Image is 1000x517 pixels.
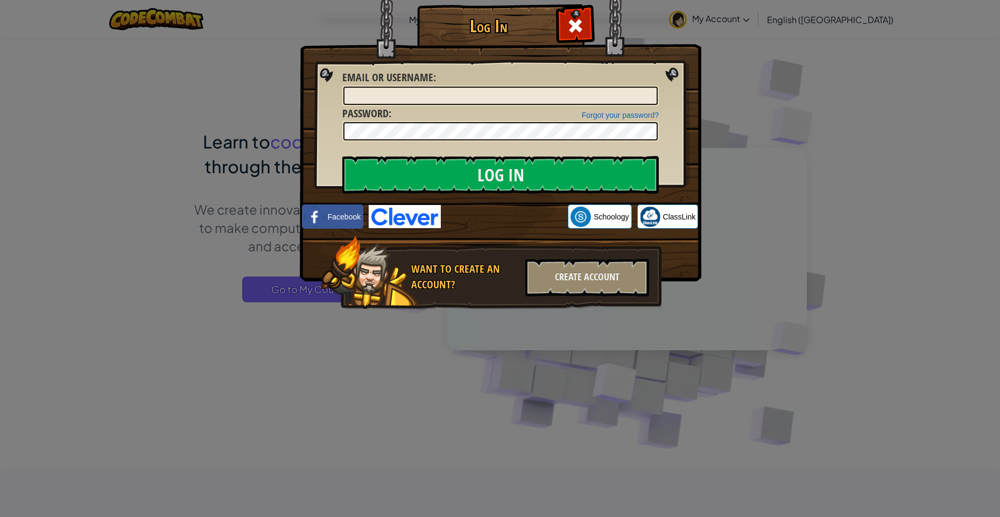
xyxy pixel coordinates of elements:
[420,17,557,36] h1: Log In
[342,70,436,86] label: :
[663,211,696,222] span: ClassLink
[594,211,629,222] span: Schoology
[640,207,660,227] img: classlink-logo-small.png
[305,207,325,227] img: facebook_small.png
[411,261,519,292] div: Want to create an account?
[328,211,361,222] span: Facebook
[369,205,441,228] img: clever-logo-blue.png
[342,106,389,121] span: Password
[571,207,591,227] img: schoology.png
[342,70,433,84] span: Email or Username
[582,111,659,119] a: Forgot your password?
[342,106,391,122] label: :
[342,156,659,194] input: Log In
[441,205,568,229] iframe: Sign in with Google Button
[525,259,649,296] div: Create Account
